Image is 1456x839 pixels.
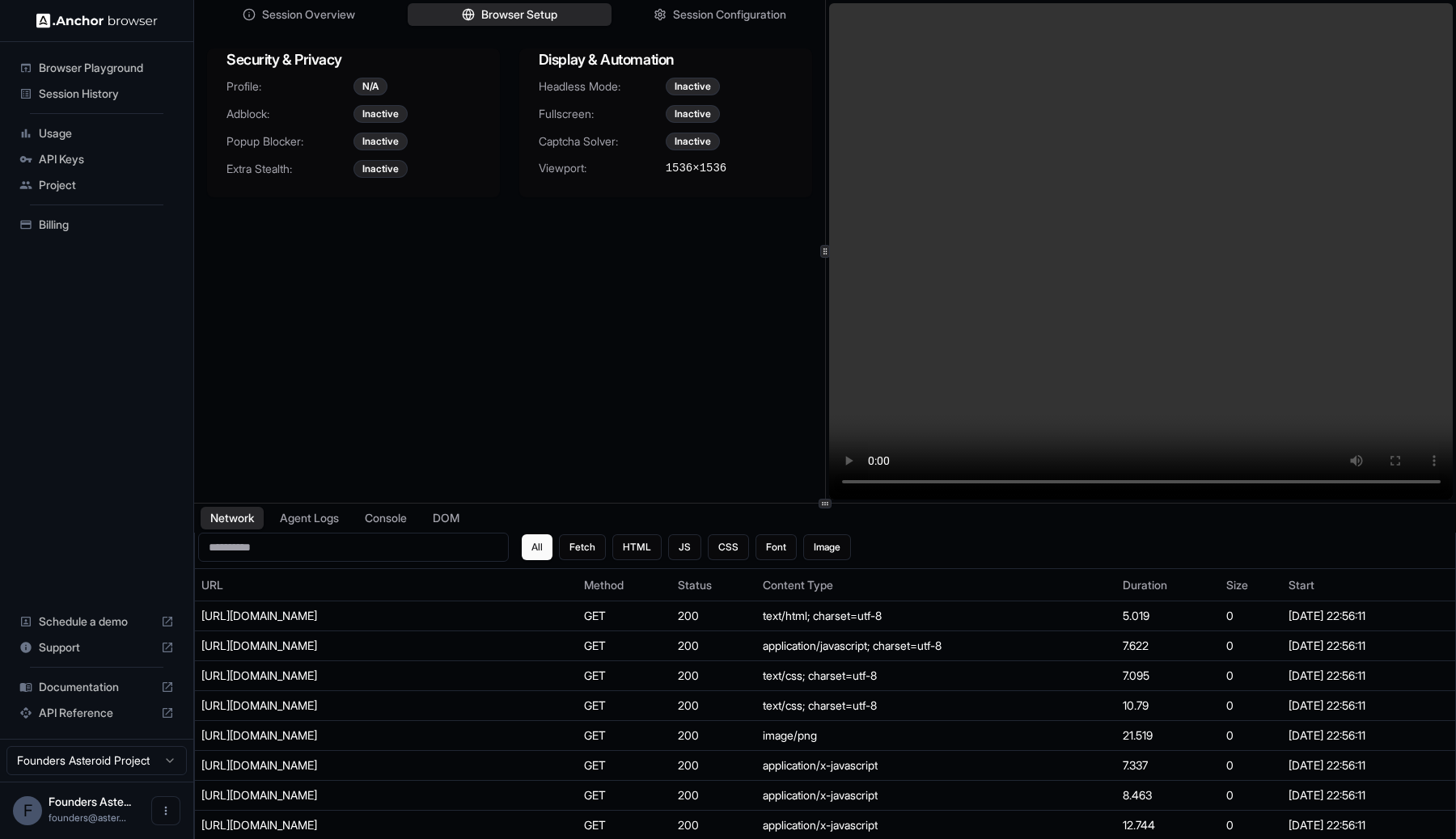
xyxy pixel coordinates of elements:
span: Adblock: [226,106,353,122]
span: Extra Stealth: [226,161,353,177]
div: https://www.hospicemd.com/ [201,608,444,624]
td: 200 [671,751,756,781]
td: GET [578,661,672,691]
button: Image [803,534,851,560]
div: N/A [353,78,387,95]
td: GET [578,751,672,781]
td: 200 [671,691,756,721]
td: 200 [671,721,756,751]
div: Project [13,172,180,198]
button: Network [201,507,264,529]
div: https://cdn.jsdelivr.net/npm/sweetalert2@11/dist/sweetalert2.min.css [201,668,444,684]
div: Inactive [666,105,720,123]
div: Browser Playground [13,55,180,81]
span: Session Overview [262,6,355,23]
td: 8.463 [1116,781,1220,811]
td: 7.337 [1116,751,1220,781]
button: Fetch [559,534,606,560]
button: DOM [423,507,469,529]
td: application/x-javascript [756,751,1117,781]
td: text/css; charset=utf-8 [756,661,1117,691]
span: Support [39,639,154,656]
td: 7.622 [1116,631,1220,661]
td: image/png [756,721,1117,751]
td: 200 [671,661,756,691]
div: https://www.hospicemd.com/ScriptResource.axd?d=NJmAwtEo3Ipnlaxl6CMhvir8gVh9_rJt1QRJrCDv9e50xNzv7n... [201,817,444,833]
button: Agent Logs [270,507,349,529]
button: JS [668,534,701,560]
td: [DATE] 22:56:11 [1282,631,1455,661]
div: Inactive [666,133,720,150]
span: Documentation [39,679,154,695]
span: Project [39,177,174,193]
div: F [13,796,42,825]
div: API Keys [13,146,180,172]
div: Inactive [666,78,720,95]
td: [DATE] 22:56:11 [1282,661,1455,691]
div: Billing [13,212,180,238]
td: 0 [1220,661,1282,691]
span: Popup Blocker: [226,133,353,150]
td: 7.095 [1116,661,1220,691]
div: https://www.hospicemd.com/WebResource.axd?d=JoBkLzP19aTuxbWOhHobYgMm1adZcXMPnOeYhmdj85wtVa9zSJ1wA... [201,787,444,803]
span: API Keys [39,151,174,167]
td: 0 [1220,751,1282,781]
td: 21.519 [1116,721,1220,751]
div: Start [1289,577,1449,593]
div: Inactive [353,105,408,123]
span: founders@asteroid.ai [49,812,126,824]
div: Inactive [353,160,408,178]
td: GET [578,631,672,661]
td: 200 [671,601,756,631]
div: Status [678,577,749,593]
div: Size [1226,577,1276,593]
td: [DATE] 22:56:11 [1282,781,1455,811]
span: Session History [39,86,174,102]
td: text/html; charset=utf-8 [756,601,1117,631]
div: https://cdn.jsdelivr.net/npm/bootstrap@5.3.0/dist/css/bootstrap.min.css [201,698,444,714]
div: API Reference [13,700,180,726]
h3: Display & Automation [539,48,793,71]
td: [DATE] 22:56:11 [1282,601,1455,631]
td: 0 [1220,601,1282,631]
span: Session Configuration [673,6,786,23]
span: API Reference [39,705,154,721]
span: Browser Setup [481,6,557,23]
div: Duration [1123,577,1213,593]
span: Founders Asteroid [49,795,131,808]
td: [DATE] 22:56:11 [1282,691,1455,721]
td: 0 [1220,631,1282,661]
h3: Security & Privacy [226,48,480,71]
td: 0 [1220,691,1282,721]
td: application/javascript; charset=utf-8 [756,631,1117,661]
span: Captcha Solver: [539,133,666,150]
button: Console [355,507,417,529]
div: Session History [13,81,180,107]
div: Documentation [13,674,180,700]
div: Method [584,577,666,593]
td: 200 [671,781,756,811]
td: GET [578,781,672,811]
button: Open menu [151,796,180,825]
button: CSS [708,534,749,560]
div: Support [13,635,180,660]
span: Headless Mode: [539,78,666,95]
span: Usage [39,125,174,141]
div: Inactive [353,133,408,150]
td: application/x-javascript [756,781,1117,811]
td: [DATE] 22:56:11 [1282,751,1455,781]
img: Anchor Logo [36,13,158,28]
button: HTML [612,534,662,560]
div: URL [201,577,571,593]
td: GET [578,721,672,751]
div: Content Type [763,577,1111,593]
td: text/css; charset=utf-8 [756,691,1117,721]
td: GET [578,691,672,721]
button: All [522,534,552,560]
div: https://cdn.jsdelivr.net/npm/sweetalert2@11 [201,638,444,654]
td: 5.019 [1116,601,1220,631]
td: 200 [671,631,756,661]
span: Fullscreen: [539,106,666,122]
span: Browser Playground [39,60,174,76]
span: Viewport: [539,160,666,176]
